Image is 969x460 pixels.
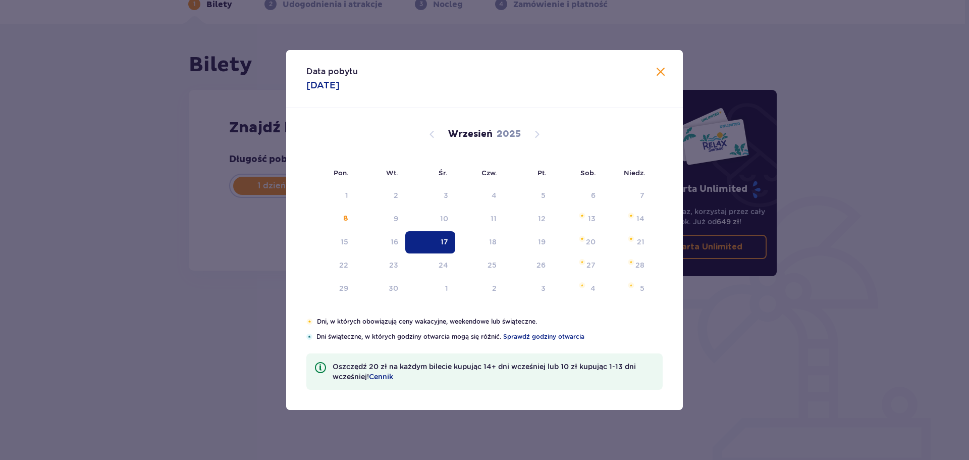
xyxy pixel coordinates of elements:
div: 17 [441,237,448,247]
td: Not available. sobota, 6 września 2025 [553,185,603,207]
div: 25 [488,260,497,270]
div: 1 [345,190,348,200]
div: 6 [591,190,596,200]
div: 27 [586,260,596,270]
td: wtorek, 16 września 2025 [355,231,405,253]
td: wtorek, 23 września 2025 [355,254,405,277]
td: piątek, 19 września 2025 [504,231,553,253]
p: [DATE] [306,79,340,91]
div: 12 [538,214,546,224]
div: 9 [394,214,398,224]
small: Wt. [386,169,398,177]
div: 18 [489,237,497,247]
td: sobota, 20 września 2025 [553,231,603,253]
td: sobota, 13 września 2025 [553,208,603,230]
div: 26 [536,260,546,270]
div: 3 [444,190,448,200]
div: 13 [588,214,596,224]
small: Pon. [334,169,349,177]
div: 20 [586,237,596,247]
td: sobota, 27 września 2025 [553,254,603,277]
td: piątek, 26 września 2025 [504,254,553,277]
td: środa, 10 września 2025 [405,208,455,230]
td: niedziela, 28 września 2025 [603,254,652,277]
td: poniedziałek, 15 września 2025 [306,231,355,253]
td: Not available. piątek, 5 września 2025 [504,185,553,207]
p: Wrzesień [448,128,493,140]
td: czwartek, 11 września 2025 [455,208,504,230]
div: 19 [538,237,546,247]
div: 2 [394,190,398,200]
td: Not available. poniedziałek, 8 września 2025 [306,208,355,230]
td: Not available. niedziela, 7 września 2025 [603,185,652,207]
td: Not available. wtorek, 2 września 2025 [355,185,405,207]
td: wtorek, 9 września 2025 [355,208,405,230]
div: 16 [391,237,398,247]
div: 8 [343,214,348,224]
div: 22 [339,260,348,270]
td: Not available. środa, 3 września 2025 [405,185,455,207]
small: Pt. [537,169,547,177]
td: Not available. czwartek, 4 września 2025 [455,185,504,207]
div: 11 [491,214,497,224]
td: niedziela, 14 września 2025 [603,208,652,230]
div: 10 [440,214,448,224]
td: poniedziałek, 22 września 2025 [306,254,355,277]
td: Not available. poniedziałek, 1 września 2025 [306,185,355,207]
td: środa, 24 września 2025 [405,254,455,277]
td: Selected. środa, 17 września 2025 [405,231,455,253]
small: Śr. [439,169,448,177]
div: 5 [541,190,546,200]
td: piątek, 12 września 2025 [504,208,553,230]
p: 2025 [497,128,521,140]
div: 23 [389,260,398,270]
div: 24 [439,260,448,270]
small: Niedz. [624,169,645,177]
div: Calendar [286,108,683,317]
td: czwartek, 18 września 2025 [455,231,504,253]
div: 15 [341,237,348,247]
td: czwartek, 25 września 2025 [455,254,504,277]
small: Sob. [580,169,596,177]
small: Czw. [481,169,497,177]
div: 4 [492,190,497,200]
td: niedziela, 21 września 2025 [603,231,652,253]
